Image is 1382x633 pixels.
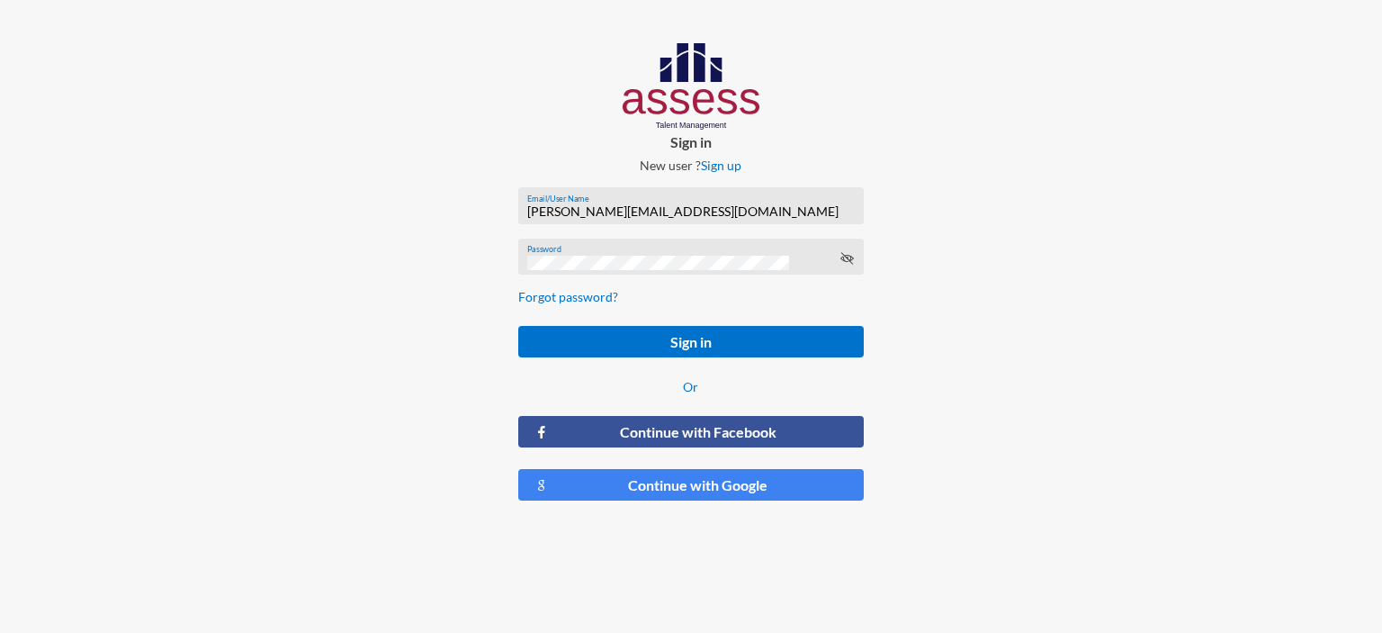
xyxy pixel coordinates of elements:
[518,379,864,394] p: Or
[701,158,741,173] a: Sign up
[518,289,618,304] a: Forgot password?
[504,133,878,150] p: Sign in
[518,416,864,448] button: Continue with Facebook
[623,43,760,130] img: AssessLogoo.svg
[518,326,864,357] button: Sign in
[518,469,864,501] button: Continue with Google
[527,204,854,219] input: Email/User Name
[504,158,878,173] p: New user ?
